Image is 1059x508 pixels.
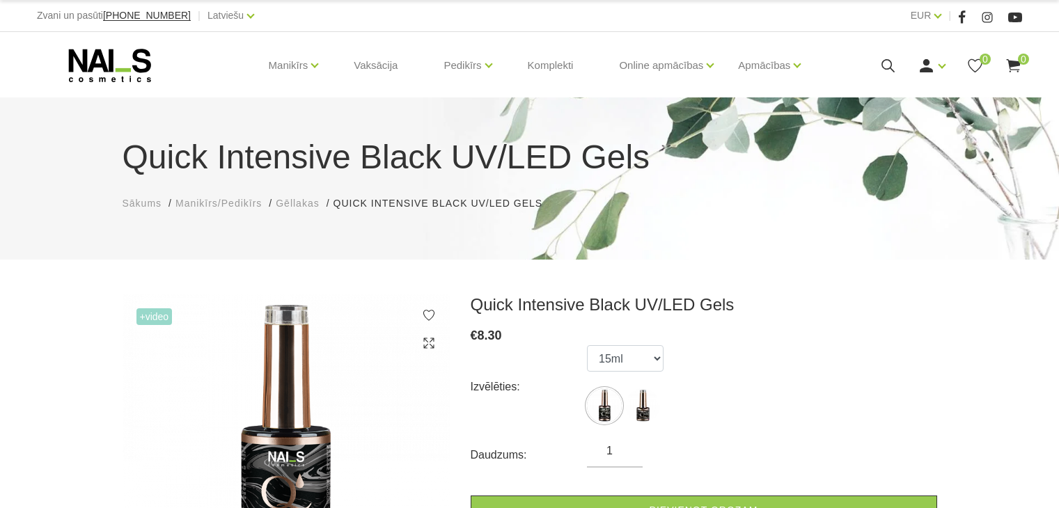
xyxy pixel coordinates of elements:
[980,54,991,65] span: 0
[123,198,162,209] span: Sākums
[948,7,951,24] span: |
[444,38,481,93] a: Pedikīrs
[343,32,409,99] a: Vaksācija
[123,132,937,182] h1: Quick Intensive Black UV/LED Gels
[334,196,557,211] li: Quick Intensive Black UV/LED Gels
[276,196,319,211] a: Gēllakas
[619,38,703,93] a: Online apmācības
[471,294,937,315] h3: Quick Intensive Black UV/LED Gels
[738,38,790,93] a: Apmācības
[276,198,319,209] span: Gēllakas
[123,196,162,211] a: Sākums
[911,7,932,24] a: EUR
[136,308,173,325] span: +Video
[1018,54,1029,65] span: 0
[966,57,984,74] a: 0
[175,196,262,211] a: Manikīrs/Pedikīrs
[517,32,585,99] a: Komplekti
[207,7,244,24] a: Latviešu
[625,388,660,423] img: ...
[1005,57,1022,74] a: 0
[269,38,308,93] a: Manikīrs
[587,388,622,423] img: ...
[471,444,588,466] div: Daudzums:
[471,328,478,342] span: €
[37,7,191,24] div: Zvani un pasūti
[478,328,502,342] span: 8.30
[198,7,201,24] span: |
[175,198,262,209] span: Manikīrs/Pedikīrs
[471,376,588,398] div: Izvēlēties:
[103,10,191,21] a: [PHONE_NUMBER]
